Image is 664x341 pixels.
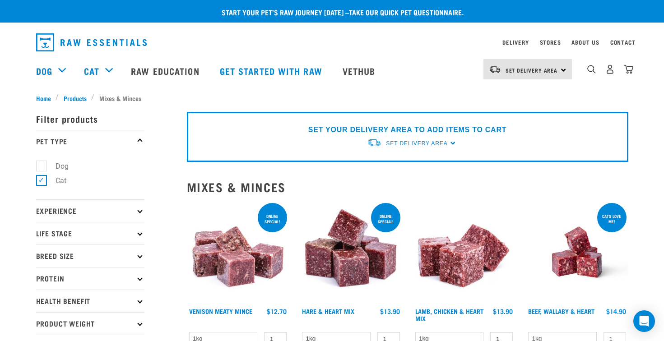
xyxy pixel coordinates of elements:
a: Vethub [334,53,387,89]
label: Dog [41,161,72,172]
div: $12.70 [267,308,287,315]
a: Products [59,93,91,103]
a: Contact [610,41,636,44]
a: Raw Education [122,53,210,89]
p: Health Benefit [36,290,144,312]
img: user.png [605,65,615,74]
a: take our quick pet questionnaire. [349,10,464,14]
span: Products [64,93,87,103]
p: Breed Size [36,244,144,267]
a: Stores [540,41,561,44]
p: Life Stage [36,222,144,244]
a: Get started with Raw [211,53,334,89]
a: Cat [84,64,99,78]
a: Delivery [502,41,529,44]
p: Protein [36,267,144,290]
div: $13.90 [380,308,400,315]
img: home-icon@2x.png [624,65,633,74]
p: Experience [36,199,144,222]
img: Pile Of Cubed Hare Heart For Pets [300,201,402,304]
img: 1124 Lamb Chicken Heart Mix 01 [413,201,515,304]
a: Venison Meaty Mince [189,309,252,313]
div: $14.90 [606,308,626,315]
div: ONLINE SPECIAL! [258,209,287,228]
img: Raw Essentials Logo [36,33,147,51]
img: home-icon-1@2x.png [587,65,596,74]
nav: breadcrumbs [36,93,628,103]
div: $13.90 [493,308,513,315]
a: Beef, Wallaby & Heart [528,309,594,313]
h2: Mixes & Minces [187,180,628,194]
span: Set Delivery Area [506,69,558,72]
img: van-moving.png [367,138,381,147]
a: Home [36,93,56,103]
div: ONLINE SPECIAL! [371,209,400,228]
div: Cats love me! [597,209,627,228]
img: Raw Essentials 2024 July2572 Beef Wallaby Heart [526,201,628,304]
span: Home [36,93,51,103]
a: Hare & Heart Mix [302,309,354,313]
p: Filter products [36,107,144,130]
nav: dropdown navigation [29,30,636,55]
a: About Us [571,41,599,44]
label: Cat [41,175,70,186]
img: van-moving.png [489,65,501,74]
p: Product Weight [36,312,144,335]
span: Set Delivery Area [386,140,447,147]
p: SET YOUR DELIVERY AREA TO ADD ITEMS TO CART [308,124,506,135]
p: Pet Type [36,130,144,152]
div: Open Intercom Messenger [633,310,655,332]
a: Lamb, Chicken & Heart Mix [415,309,483,320]
img: 1117 Venison Meat Mince 01 [187,201,289,304]
a: Dog [36,64,52,78]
